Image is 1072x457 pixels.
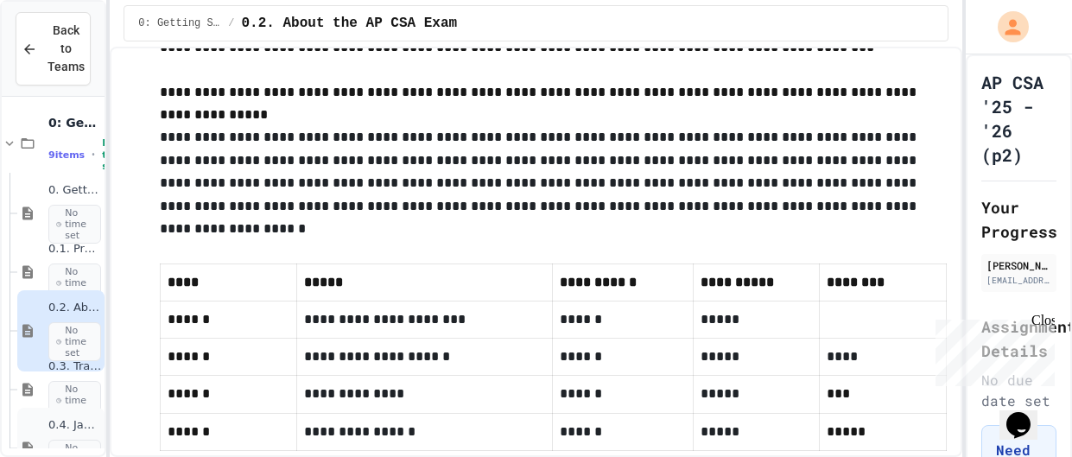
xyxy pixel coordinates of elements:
div: No due date set [981,370,1056,411]
span: 0.1. Preface [48,242,101,257]
span: 0.2. About the AP CSA Exam [242,13,458,34]
span: Back to Teams [48,22,85,76]
div: My Account [980,7,1033,47]
span: No time set [48,381,101,421]
span: 9 items [48,149,85,161]
span: 0.4. Java Development Environments [48,418,101,433]
h1: AP CSA '25 - '26 (p2) [981,70,1056,167]
span: No time set [48,263,101,303]
div: Chat with us now!Close [7,7,119,110]
button: Back to Teams [16,12,91,86]
span: 0: Getting Started [48,115,101,130]
span: / [228,16,234,30]
h2: Assignment Details [981,314,1056,363]
span: 0.2. About the AP CSA Exam [48,301,101,315]
iframe: chat widget [929,313,1055,386]
span: No time set [48,205,101,244]
span: No time set [102,137,126,172]
h2: Your Progress [981,195,1056,244]
span: • [92,148,95,162]
span: 0: Getting Started [138,16,221,30]
iframe: chat widget [999,388,1055,440]
div: [PERSON_NAME] [986,257,1051,273]
div: [EMAIL_ADDRESS][DOMAIN_NAME][PERSON_NAME] [986,274,1051,287]
span: 0.3. Transitioning from AP CSP to AP CSA [48,359,101,374]
span: No time set [48,322,101,362]
span: 0. Getting Started [48,183,101,198]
